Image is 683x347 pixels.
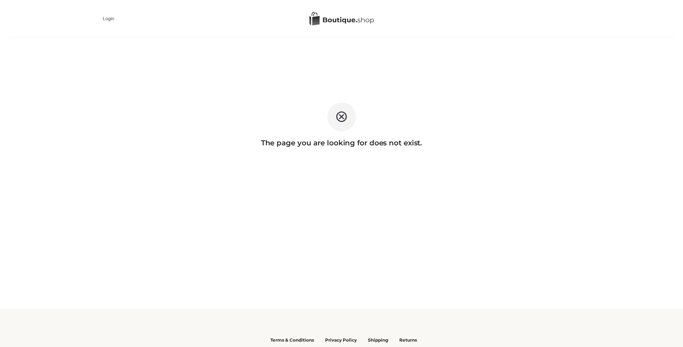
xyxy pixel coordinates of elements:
span: Returns [399,337,417,343]
a: Shipping [368,335,388,343]
a: Terms & Conditions [270,335,314,343]
a: Login [103,16,114,21]
span: Privacy Policy [325,337,357,343]
img: Boutique Shop [309,12,374,26]
a: Returns [399,335,417,343]
span: Terms & Conditions [270,337,314,343]
span: Shipping [368,337,388,343]
a: Privacy Policy [325,335,357,343]
h3: The page you are looking for does not exist. [7,139,676,147]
